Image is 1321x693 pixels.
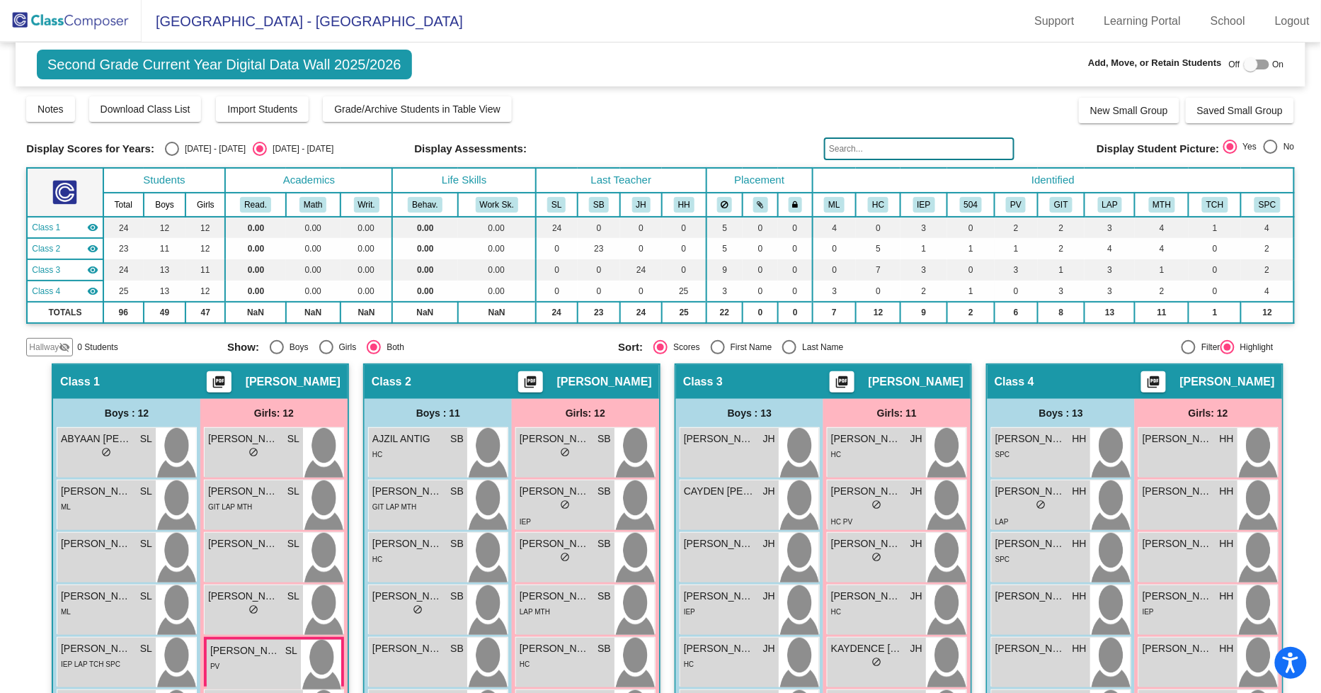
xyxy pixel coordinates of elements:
[103,168,226,193] th: Students
[27,217,103,238] td: Sarah Linington - No Class Name
[995,484,1066,499] span: [PERSON_NAME]
[458,217,536,238] td: 0.00
[286,302,341,323] td: NaN
[333,341,357,354] div: Girls
[1189,238,1241,259] td: 0
[1135,193,1189,217] th: Math Pullout Support
[560,500,570,509] span: do_not_disturb_alt
[557,375,652,389] span: [PERSON_NAME]
[227,103,297,115] span: Import Students
[520,484,590,499] span: [PERSON_NAME]
[620,238,662,259] td: 0
[578,217,621,238] td: 0
[778,259,812,281] td: 0
[1079,98,1179,123] button: New Small Group
[1135,217,1189,238] td: 4
[522,375,539,395] mat-icon: picture_as_pdf
[856,217,900,238] td: 0
[578,259,621,281] td: 0
[101,103,190,115] span: Download Class List
[59,342,70,353] mat-icon: visibility_off
[165,142,333,156] mat-radio-group: Select an option
[341,259,393,281] td: 0.00
[778,238,812,259] td: 0
[743,259,778,281] td: 0
[676,399,823,427] div: Boys : 13
[1135,259,1189,281] td: 1
[796,341,843,354] div: Last Name
[813,217,857,238] td: 4
[831,484,902,499] span: [PERSON_NAME]
[910,432,922,446] span: JH
[267,142,333,155] div: [DATE] - [DATE]
[830,371,854,393] button: Print Students Details
[32,221,60,234] span: Class 1
[1038,193,1085,217] th: Intervention Team Watchlist
[684,432,755,446] span: [PERSON_NAME]
[520,518,531,526] span: IEP
[334,103,501,115] span: Grade/Archive Students in Table View
[589,197,609,213] button: SB
[32,285,60,298] span: Class 4
[1085,238,1135,259] td: 4
[476,197,518,213] button: Work Sk.
[458,302,536,323] td: NaN
[1196,341,1220,354] div: Filter
[1036,500,1046,509] span: do_not_disturb_alt
[144,302,185,323] td: 49
[947,217,995,238] td: 0
[354,197,379,213] button: Writ.
[1038,281,1085,302] td: 3
[707,193,743,217] th: Keep away students
[246,375,341,389] span: [PERSON_NAME]
[89,96,202,122] button: Download Class List
[32,264,60,276] span: Class 3
[1241,238,1293,259] td: 2
[618,341,643,354] span: Sort:
[947,259,995,281] td: 0
[140,484,152,499] span: SL
[1189,302,1241,323] td: 1
[299,197,326,213] button: Math
[1085,259,1135,281] td: 3
[1135,281,1189,302] td: 2
[372,484,443,499] span: [PERSON_NAME]
[578,238,621,259] td: 23
[856,238,900,259] td: 5
[26,96,75,122] button: Notes
[286,259,341,281] td: 0.00
[536,302,578,323] td: 24
[208,503,252,511] span: GIT LAP MTH
[1264,10,1321,33] a: Logout
[365,399,512,427] div: Boys : 11
[27,238,103,259] td: Stephanie Bjorkman - No Class Name
[32,242,60,255] span: Class 2
[900,193,947,217] th: Individualized Education Plan
[1197,105,1283,116] span: Saved Small Group
[910,484,922,499] span: JH
[778,302,812,323] td: 0
[103,193,144,217] th: Total
[144,281,185,302] td: 13
[1006,197,1026,213] button: PV
[856,302,900,323] td: 12
[662,302,707,323] td: 25
[341,217,393,238] td: 0.00
[392,259,457,281] td: 0.00
[372,503,416,511] span: GIT LAP MTH
[1278,140,1294,153] div: No
[26,142,154,155] span: Display Scores for Years:
[392,302,457,323] td: NaN
[512,399,659,427] div: Girls: 12
[813,302,857,323] td: 7
[778,217,812,238] td: 0
[1073,484,1087,499] span: HH
[743,217,778,238] td: 0
[620,193,662,217] th: Jozi Henry
[392,217,457,238] td: 0.00
[225,217,285,238] td: 0.00
[227,340,607,354] mat-radio-group: Select an option
[144,193,185,217] th: Boys
[27,302,103,323] td: TOTALS
[286,238,341,259] td: 0.00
